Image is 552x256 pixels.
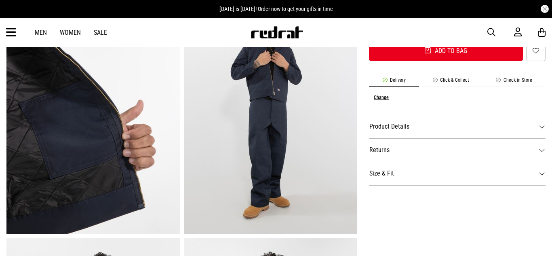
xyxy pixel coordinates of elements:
[482,77,546,87] li: Check in Store
[219,6,333,12] span: [DATE] is [DATE]! Order now to get your gifts in time
[369,40,523,61] button: Add to bag
[35,29,47,36] a: Men
[250,26,303,38] img: Redrat logo
[369,77,419,87] li: Delivery
[369,162,546,185] dt: Size & Fit
[60,29,81,36] a: Women
[94,29,107,36] a: Sale
[6,3,31,28] button: Open LiveChat chat widget
[419,77,482,87] li: Click & Collect
[374,95,389,100] button: Change
[369,115,546,138] dt: Product Details
[369,138,546,162] dt: Returns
